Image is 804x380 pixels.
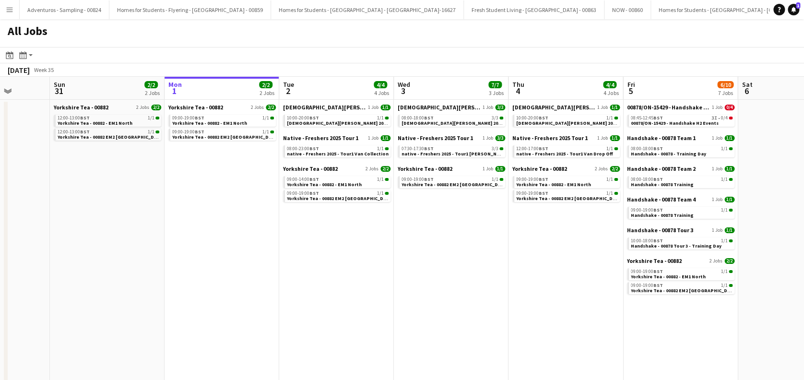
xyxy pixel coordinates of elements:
[172,134,279,140] span: Yorkshire Tea - 00882 EM2 Midlands
[595,166,608,172] span: 2 Jobs
[168,104,223,111] span: Yorkshire Tea - 00882
[721,146,728,151] span: 1/1
[377,146,384,151] span: 1/1
[385,117,389,119] span: 1/1
[483,105,493,110] span: 1 Job
[398,165,505,190] div: Yorkshire Tea - 008821 Job1/109:00-19:00BST1/1Yorkshire Tea - 00882 EM2 [GEOGRAPHIC_DATA]
[283,104,390,111] a: [DEMOGRAPHIC_DATA][PERSON_NAME] 2025 Tour 2 - 008481 Job1/1
[631,283,663,288] span: 09:00-19:00
[516,176,618,187] a: 09:00-19:00BST1/1Yorkshire Tea - 00882 - EM1 North
[512,104,620,134] div: [DEMOGRAPHIC_DATA][PERSON_NAME] 2025 Tour 2 - 008481 Job1/110:00-20:00BST1/1[DEMOGRAPHIC_DATA][PE...
[512,165,620,204] div: Yorkshire Tea - 008822 Jobs2/209:00-19:00BST1/1Yorkshire Tea - 00882 - EM1 North09:00-19:00BST1/1...
[483,135,493,141] span: 1 Job
[631,287,737,294] span: Yorkshire Tea - 00882 EM2 Midlands
[721,177,728,182] span: 1/1
[516,181,591,188] span: Yorkshire Tea - 00882 - EM1 North
[148,116,154,120] span: 1/1
[631,177,663,182] span: 08:00-18:00
[729,147,733,150] span: 1/1
[402,151,508,157] span: native - Freshers 2025 - Tour1 Heriot Watt
[282,85,294,96] span: 2
[172,116,204,120] span: 09:00-19:00
[287,120,487,126] span: Lady Garden 2025 Tour 2 - 00848 - Van Collection & Travel Day
[155,117,159,119] span: 1/1
[653,282,663,288] span: BST
[610,105,620,110] span: 1/1
[309,145,319,152] span: BST
[597,135,608,141] span: 1 Job
[424,176,434,182] span: BST
[627,134,696,142] span: Handshake - 00878 Team 1
[398,134,473,142] span: Native - Freshers 2025 Tour 1
[402,146,434,151] span: 07:30-17:30
[606,146,613,151] span: 1/1
[58,129,159,140] a: 12:00-13:00BST1/1Yorkshire Tea - 00882 EM2 [GEOGRAPHIC_DATA]
[729,178,733,181] span: 1/1
[627,196,696,203] span: Handshake - 00878 Team 4
[606,191,613,196] span: 1/1
[402,116,434,120] span: 08:00-18:00
[631,145,733,156] a: 08:00-18:00BST1/1Handshake - 00878 - Training Day
[724,197,734,202] span: 1/1
[712,197,722,202] span: 1 Job
[631,116,733,120] div: •
[603,89,618,96] div: 4 Jobs
[721,116,728,120] span: 0/4
[287,145,389,156] a: 08:00-23:00BST1/1native - Freshers 2025 - Tour1 Van Collection
[614,178,618,181] span: 1/1
[385,192,389,195] span: 1/1
[711,116,717,120] span: 3I
[724,135,734,141] span: 1/1
[58,120,132,126] span: Yorkshire Tea - 00882 - EM1 North
[377,191,384,196] span: 1/1
[136,105,149,110] span: 2 Jobs
[606,116,613,120] span: 1/1
[717,81,733,88] span: 6/10
[398,134,505,165] div: Native - Freshers 2025 Tour 11 Job3/307:30-17:30BST3/3native - Freshers 2025 - Tour1 [PERSON_NAME]
[499,147,503,150] span: 3/3
[724,258,734,264] span: 2/2
[712,227,722,233] span: 1 Job
[492,116,498,120] span: 3/3
[377,116,384,120] span: 1/1
[631,151,706,157] span: Handshake - 00878 - Training Day
[512,134,588,142] span: Native - Freshers 2025 Tour 1
[168,104,276,142] div: Yorkshire Tea - 008822 Jobs2/209:00-19:00BST1/1Yorkshire Tea - 00882 - EM1 North09:00-19:00BST1/1...
[168,80,182,89] span: Mon
[368,135,378,141] span: 1 Job
[729,270,733,273] span: 1/1
[627,257,682,264] span: Yorkshire Tea - 00882
[402,120,586,126] span: Lady Garden 2025 Tour 2 - 00848 - Heriot-Watt University
[380,135,390,141] span: 1/1
[398,165,452,172] span: Yorkshire Tea - 00882
[402,176,503,187] a: 09:00-19:00BST1/1Yorkshire Tea - 00882 EM2 [GEOGRAPHIC_DATA]
[604,0,651,19] button: NOW - 00860
[309,190,319,196] span: BST
[724,105,734,110] span: 0/4
[398,104,505,134] div: [DEMOGRAPHIC_DATA][PERSON_NAME] 2025 Tour 2 - 008481 Job3/308:00-18:00BST3/3[DEMOGRAPHIC_DATA][PE...
[287,115,389,126] a: 10:00-20:00BST1/1[DEMOGRAPHIC_DATA][PERSON_NAME] 2025 Tour 2 - 00848 - Van Collection & Travel Day
[539,115,548,121] span: BST
[151,105,161,110] span: 2/2
[54,104,108,111] span: Yorkshire Tea - 00882
[58,116,90,120] span: 12:00-13:00
[266,105,276,110] span: 2/2
[724,227,734,233] span: 1/1
[631,120,719,126] span: 00878/ON-15429 - Handshake H2 Events
[729,209,733,212] span: 1/1
[631,282,733,293] a: 09:00-19:00BST1/1Yorkshire Tea - 00882 EM2 [GEOGRAPHIC_DATA]
[627,196,734,203] a: Handshake - 00878 Team 41 Job1/1
[516,151,613,157] span: native - Freshers 2025 - Tour1 Van Drop Off
[366,166,378,172] span: 2 Jobs
[729,117,733,119] span: 0/4
[398,80,410,89] span: Wed
[516,191,548,196] span: 09:00-19:00
[614,117,618,119] span: 1/1
[287,190,389,201] a: 09:00-19:00BST1/1Yorkshire Tea - 00882 EM2 [GEOGRAPHIC_DATA]
[516,195,623,202] span: Yorkshire Tea - 00882 EM2 Midlands
[627,165,734,172] a: Handshake - 00878 Team 21 Job1/1
[539,176,548,182] span: BST
[729,284,733,287] span: 1/1
[627,165,696,172] span: Handshake - 00878 Team 2
[627,134,734,165] div: Handshake - 00878 Team 11 Job1/108:00-18:00BST1/1Handshake - 00878 - Training Day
